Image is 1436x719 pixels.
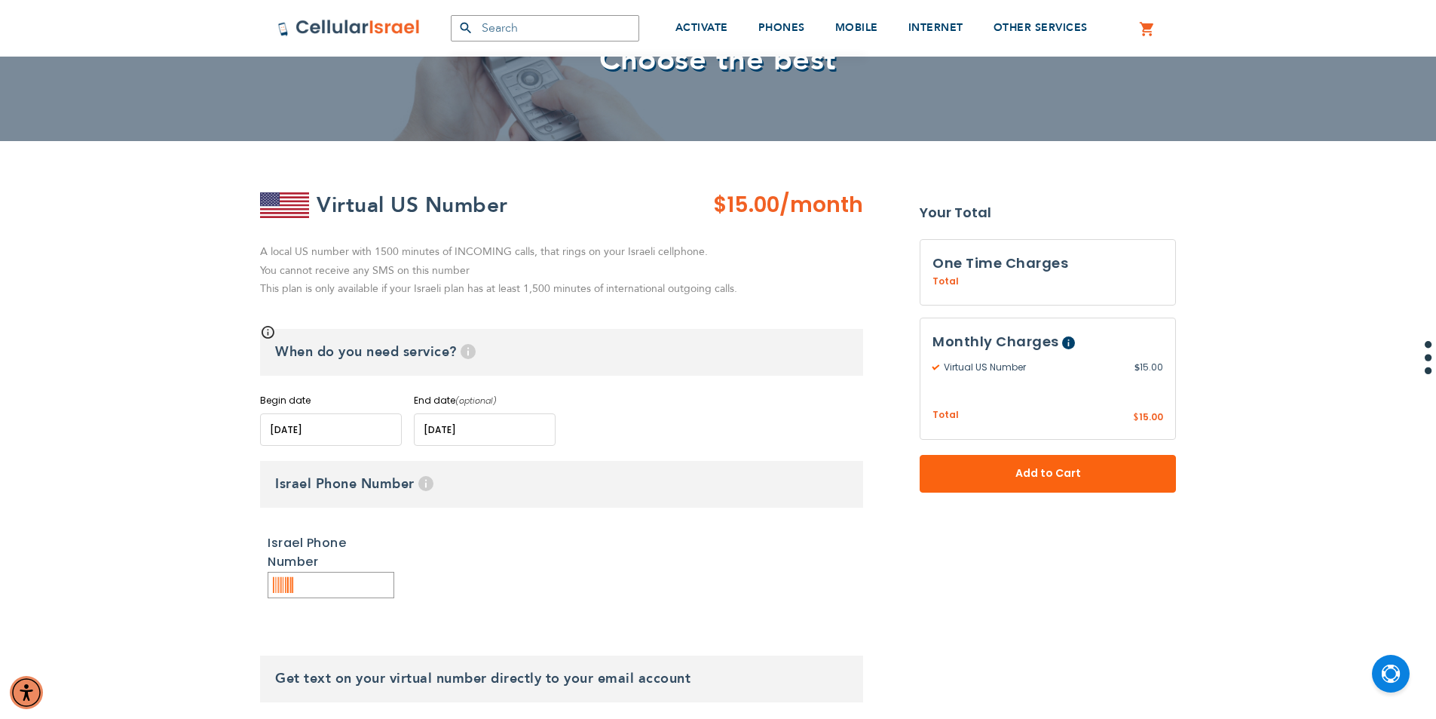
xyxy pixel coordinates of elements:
p: A local US number with 1500 minutes of INCOMING calls, that rings on your Israeli cellphone. You ... [260,243,863,299]
a: Israel Phone Number [268,534,346,571]
span: $ [1133,411,1139,425]
span: Add to Cart [969,466,1126,481]
span: PHONES [758,20,805,35]
div: Accessibility Menu [10,676,43,709]
span: Choose the best [599,39,837,81]
img: Virtual US Number [260,192,309,218]
h3: Israel Phone Number [260,461,863,508]
label: End date [414,394,556,407]
h3: When do you need service? [260,329,863,376]
input: Search [451,15,639,41]
span: INTERNET [908,20,963,35]
span: $ [1134,361,1140,374]
span: $15.00 [713,190,779,220]
h3: One Time Charges [932,252,1163,275]
span: 15.00 [1139,410,1163,423]
span: MOBILE [835,20,878,35]
input: MM/DD/YYYY [414,413,556,446]
strong: Your Total [920,201,1176,224]
span: Help [418,476,433,491]
img: Cellular Israel Logo [277,19,421,37]
span: ACTIVATE [675,20,728,35]
span: OTHER SERVICES [994,20,1088,35]
input: Please enter 9-10 digits or 17-20 digits. [268,572,394,598]
span: Help [461,344,476,359]
i: (optional) [455,395,497,407]
span: Monthly Charges [932,332,1059,351]
h2: Virtual US Number [317,190,508,220]
label: Begin date [260,394,402,407]
span: Help [1062,336,1075,349]
span: 15.00 [1134,361,1163,374]
button: Add to Cart [920,455,1176,493]
span: Get text on your virtual number directly to your email account [275,669,690,688]
span: Virtual US Number [932,361,1134,374]
input: MM/DD/YYYY [260,413,402,446]
span: Total [932,408,959,422]
span: /month [779,190,863,220]
span: Total [932,275,959,288]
